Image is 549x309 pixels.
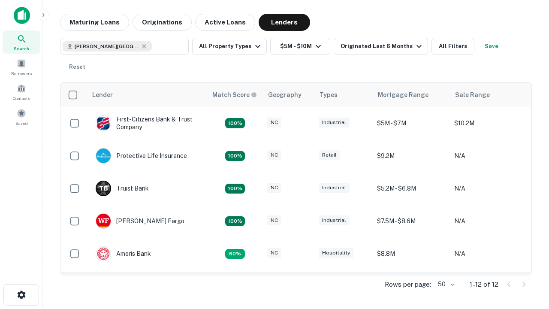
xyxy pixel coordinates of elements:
[320,90,338,100] div: Types
[87,83,207,107] th: Lender
[225,118,245,128] div: Matching Properties: 2, hasApolloMatch: undefined
[450,83,527,107] th: Sale Range
[96,116,111,130] img: picture
[3,105,40,128] a: Saved
[373,83,450,107] th: Mortgage Range
[212,90,257,100] div: Capitalize uses an advanced AI algorithm to match your search with the best lender. The match sco...
[319,215,350,225] div: Industrial
[373,139,450,172] td: $9.2M
[385,279,431,290] p: Rows per page:
[133,14,192,31] button: Originations
[96,148,187,164] div: Protective Life Insurance
[225,184,245,194] div: Matching Properties: 3, hasApolloMatch: undefined
[263,83,314,107] th: Geography
[268,90,302,100] div: Geography
[96,246,111,261] img: picture
[434,278,456,291] div: 50
[13,95,30,102] span: Contacts
[60,14,129,31] button: Maturing Loans
[96,213,184,229] div: [PERSON_NAME] Fargo
[96,214,111,228] img: picture
[267,183,281,193] div: NC
[92,90,113,100] div: Lender
[96,181,149,196] div: Truist Bank
[195,14,255,31] button: Active Loans
[455,90,490,100] div: Sale Range
[259,14,310,31] button: Lenders
[478,38,505,55] button: Save your search to get updates of matches that match your search criteria.
[314,83,373,107] th: Types
[3,55,40,79] a: Borrowers
[470,279,498,290] p: 1–12 of 12
[96,148,111,163] img: picture
[373,237,450,270] td: $8.8M
[334,38,428,55] button: Originated Last 6 Months
[267,118,281,127] div: NC
[267,215,281,225] div: NC
[267,248,281,258] div: NC
[270,38,330,55] button: $5M - $10M
[373,270,450,303] td: $9.2M
[207,83,263,107] th: Capitalize uses an advanced AI algorithm to match your search with the best lender. The match sco...
[319,183,350,193] div: Industrial
[319,118,350,127] div: Industrial
[341,41,424,51] div: Originated Last 6 Months
[14,45,29,52] span: Search
[3,30,40,54] a: Search
[319,150,340,160] div: Retail
[192,38,267,55] button: All Property Types
[75,42,139,50] span: [PERSON_NAME][GEOGRAPHIC_DATA], [GEOGRAPHIC_DATA]
[225,151,245,161] div: Matching Properties: 2, hasApolloMatch: undefined
[450,107,527,139] td: $10.2M
[225,216,245,227] div: Matching Properties: 2, hasApolloMatch: undefined
[431,38,474,55] button: All Filters
[450,172,527,205] td: N/A
[450,270,527,303] td: N/A
[450,237,527,270] td: N/A
[267,150,281,160] div: NC
[506,240,549,282] iframe: Chat Widget
[373,172,450,205] td: $5.2M - $6.8M
[212,90,255,100] h6: Match Score
[373,205,450,237] td: $7.5M - $8.6M
[99,184,108,193] p: T B
[14,7,30,24] img: capitalize-icon.png
[378,90,428,100] div: Mortgage Range
[96,246,151,261] div: Ameris Bank
[15,120,28,127] span: Saved
[319,248,353,258] div: Hospitality
[450,139,527,172] td: N/A
[373,107,450,139] td: $5M - $7M
[63,58,91,76] button: Reset
[3,80,40,103] a: Contacts
[225,249,245,259] div: Matching Properties: 1, hasApolloMatch: undefined
[450,205,527,237] td: N/A
[96,115,199,131] div: First-citizens Bank & Trust Company
[11,70,32,77] span: Borrowers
